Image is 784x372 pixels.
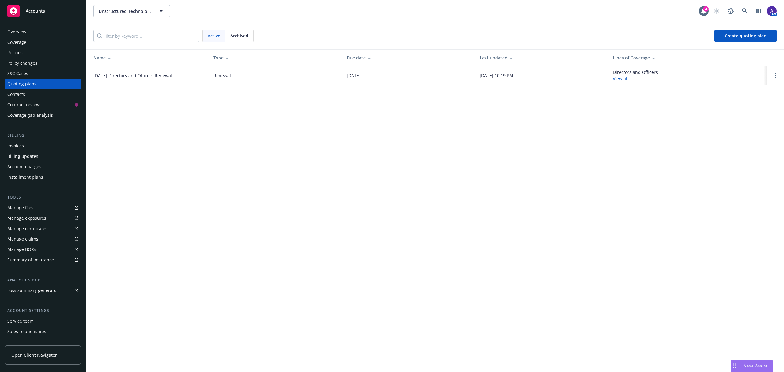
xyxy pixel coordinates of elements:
div: Last updated [480,55,603,61]
img: photo [767,6,777,16]
div: Account settings [5,308,81,314]
span: Active [208,32,220,39]
div: Billing [5,132,81,139]
a: Create quoting plan [714,30,777,42]
div: Manage claims [7,234,38,244]
a: Related accounts [5,337,81,347]
input: Filter by keyword... [93,30,199,42]
a: View all [613,76,628,82]
div: Manage BORs [7,245,36,254]
div: Service team [7,316,34,326]
a: Open options [772,72,779,79]
div: Invoices [7,141,24,151]
div: Summary of insurance [7,255,54,265]
a: Manage exposures [5,213,81,223]
div: Analytics hub [5,277,81,283]
a: Invoices [5,141,81,151]
div: Policies [7,48,23,58]
div: Tools [5,194,81,200]
div: Due date [347,55,470,61]
a: Accounts [5,2,81,20]
div: Related accounts [7,337,43,347]
div: Contacts [7,89,25,99]
a: Overview [5,27,81,37]
div: Installment plans [7,172,43,182]
span: Archived [230,32,248,39]
div: Manage exposures [7,213,46,223]
div: Directors and Officers [613,69,658,82]
a: Manage files [5,203,81,213]
div: Loss summary generator [7,286,58,295]
div: Contract review [7,100,40,110]
a: Start snowing [710,5,723,17]
button: Nova Assist [731,360,773,372]
div: Billing updates [7,151,38,161]
a: [DATE] Directors and Officers Renewal [93,72,172,79]
a: Switch app [753,5,765,17]
div: Renewal [213,72,231,79]
div: Sales relationships [7,327,46,336]
div: Coverage gap analysis [7,110,53,120]
div: Policy changes [7,58,37,68]
a: Account charges [5,162,81,172]
a: Loss summary generator [5,286,81,295]
div: Name [93,55,204,61]
div: SSC Cases [7,69,28,78]
div: Overview [7,27,26,37]
a: Report a Bug [725,5,737,17]
a: Contract review [5,100,81,110]
a: Quoting plans [5,79,81,89]
span: Create quoting plan [725,33,767,39]
a: Service team [5,316,81,326]
a: Policy changes [5,58,81,68]
a: Sales relationships [5,327,81,336]
a: Search [739,5,751,17]
div: Drag to move [731,360,739,372]
span: Accounts [26,9,45,13]
a: Policies [5,48,81,58]
a: SSC Cases [5,69,81,78]
a: Installment plans [5,172,81,182]
div: [DATE] 10:19 PM [480,72,513,79]
div: Manage certificates [7,224,47,233]
span: Nova Assist [744,363,768,368]
a: Manage certificates [5,224,81,233]
a: Contacts [5,89,81,99]
a: Summary of insurance [5,255,81,265]
div: Coverage [7,37,26,47]
div: Lines of Coverage [613,55,762,61]
a: Billing updates [5,151,81,161]
div: Type [213,55,337,61]
span: Unstructured Technologies [99,8,152,14]
div: Manage files [7,203,33,213]
button: Unstructured Technologies [93,5,170,17]
div: Account charges [7,162,41,172]
div: 3 [703,6,709,12]
a: Manage claims [5,234,81,244]
div: [DATE] [347,72,360,79]
a: Manage BORs [5,245,81,254]
span: Open Client Navigator [11,352,57,358]
div: Quoting plans [7,79,36,89]
a: Coverage [5,37,81,47]
a: Coverage gap analysis [5,110,81,120]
